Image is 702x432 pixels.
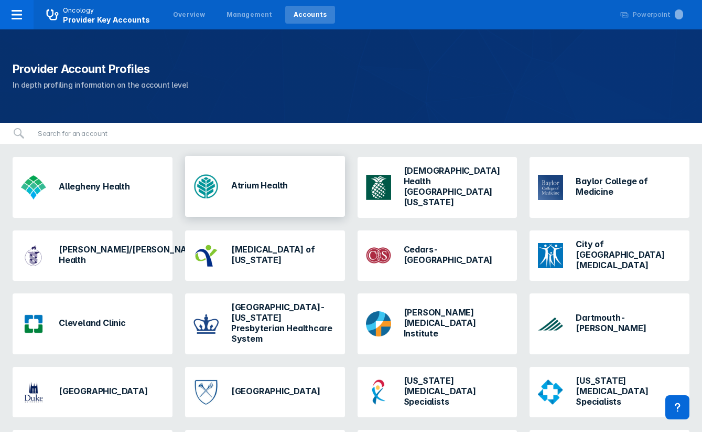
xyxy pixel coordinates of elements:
[21,243,46,268] img: beth-israel-deaconess.png
[366,380,391,405] img: florida-cancer-specialists.png
[218,6,281,24] a: Management
[165,6,214,24] a: Overview
[538,175,563,200] img: baylor-college-of-medicine.png
[63,15,150,24] span: Provider Key Accounts
[13,293,172,354] a: Cleveland Clinic
[185,367,345,417] a: [GEOGRAPHIC_DATA]
[404,244,509,265] h3: Cedars-[GEOGRAPHIC_DATA]
[530,230,689,281] a: City of [GEOGRAPHIC_DATA][MEDICAL_DATA]
[285,6,336,24] a: Accounts
[576,375,681,407] h3: [US_STATE] [MEDICAL_DATA] Specialists
[59,318,126,328] h3: Cleveland Clinic
[193,380,219,405] img: emory.png
[538,380,563,405] img: georgia-cancer-specialists.png
[13,230,172,281] a: [PERSON_NAME]/[PERSON_NAME] Health
[404,165,509,207] h3: [DEMOGRAPHIC_DATA] Health [GEOGRAPHIC_DATA][US_STATE]
[530,157,689,218] a: Baylor College of Medicine
[294,10,327,19] div: Accounts
[173,10,206,19] div: Overview
[31,123,689,144] input: Search for an account
[538,311,563,336] img: dartmouth-hitchcock.png
[226,10,273,19] div: Management
[13,367,172,417] a: [GEOGRAPHIC_DATA]
[358,157,517,218] a: [DEMOGRAPHIC_DATA] Health [GEOGRAPHIC_DATA][US_STATE]
[193,311,219,336] img: columbia.png
[21,175,46,200] img: allegheny-general-hospital.png
[358,293,517,354] a: [PERSON_NAME] [MEDICAL_DATA] Institute
[366,311,391,336] img: dana-farber.png
[530,293,689,354] a: Dartmouth-[PERSON_NAME]
[185,230,345,281] a: [MEDICAL_DATA] of [US_STATE]
[665,395,689,419] div: Support and data inquiry
[59,244,202,265] h3: [PERSON_NAME]/[PERSON_NAME] Health
[358,230,517,281] a: Cedars-[GEOGRAPHIC_DATA]
[404,307,509,339] h3: [PERSON_NAME] [MEDICAL_DATA] Institute
[231,386,320,396] h3: [GEOGRAPHIC_DATA]
[366,243,391,268] img: cedars-sinai-medical-center.png
[185,157,345,218] a: Atrium Health
[576,312,681,333] h3: Dartmouth-[PERSON_NAME]
[576,176,681,197] h3: Baylor College of Medicine
[13,157,172,218] a: Allegheny Health
[21,311,46,336] img: cleveland-clinic.png
[21,380,46,405] img: duke.png
[193,243,219,268] img: cancer-center-of-ks.png
[530,367,689,417] a: [US_STATE] [MEDICAL_DATA] Specialists
[59,181,130,192] h3: Allegheny Health
[13,61,689,77] h1: Provider Account Profiles
[63,6,94,15] p: Oncology
[358,367,517,417] a: [US_STATE] [MEDICAL_DATA] Specialists
[231,244,337,265] h3: [MEDICAL_DATA] of [US_STATE]
[633,10,683,19] div: Powerpoint
[366,175,391,200] img: baptist-health-south-florida.png
[404,375,509,407] h3: [US_STATE] [MEDICAL_DATA] Specialists
[576,239,681,270] h3: City of [GEOGRAPHIC_DATA][MEDICAL_DATA]
[13,79,689,91] p: In depth profiling information on the account level
[185,293,345,354] a: [GEOGRAPHIC_DATA]-[US_STATE] Presbyterian Healthcare System
[193,174,219,199] img: atrium-health.png
[538,243,563,268] img: city-hope.png
[231,180,288,191] h3: Atrium Health
[59,386,148,396] h3: [GEOGRAPHIC_DATA]
[231,302,337,344] h3: [GEOGRAPHIC_DATA]-[US_STATE] Presbyterian Healthcare System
